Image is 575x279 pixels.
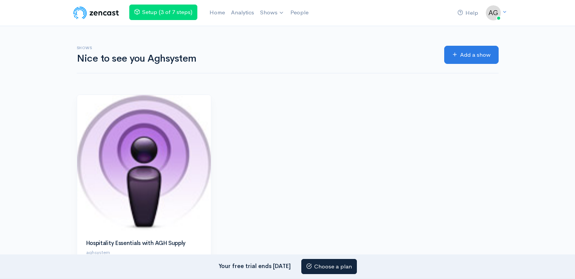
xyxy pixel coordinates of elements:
img: ZenCast Logo [72,5,120,20]
img: ... [486,5,501,20]
a: Choose a plan [301,259,357,274]
strong: Your free trial ends [DATE] [219,262,291,269]
p: aghsystem [86,249,202,256]
a: Hospitality Essentials with AGH Supply [86,239,186,246]
a: Add a show [444,46,499,64]
a: Setup (3 of 7 steps) [129,5,197,20]
h1: Nice to see you Aghsystem [77,53,435,64]
h6: Shows [77,46,435,50]
a: Help [454,5,481,21]
a: Analytics [228,5,257,21]
img: Hospitality Essentials with AGH Supply [77,95,211,231]
a: Home [206,5,228,21]
a: People [287,5,312,21]
a: Shows [257,5,287,21]
iframe: gist-messenger-bubble-iframe [549,253,567,271]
